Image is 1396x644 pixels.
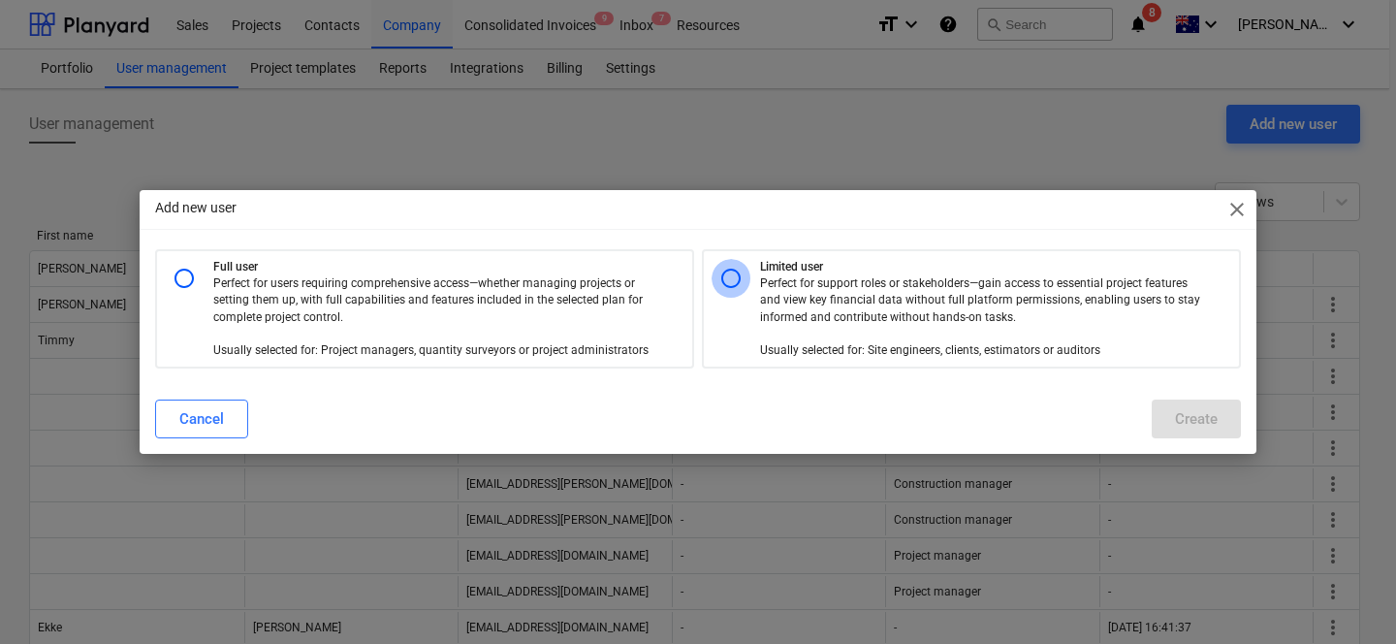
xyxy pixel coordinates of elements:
div: Limited userPerfect for support roles or stakeholders—gain access to essential project features a... [702,249,1241,369]
p: Full user [213,259,684,275]
iframe: Chat Widget [1299,551,1396,644]
div: Full userPerfect for users requiring comprehensive access—whether managing projects or setting th... [155,249,694,369]
p: Limited user [760,259,1231,275]
p: Perfect for support roles or stakeholders—gain access to essential project features and view key ... [760,275,1200,359]
p: Add new user [155,198,237,218]
button: Cancel [155,400,248,438]
div: Cancel [179,406,224,432]
p: Perfect for users requiring comprehensive access—whether managing projects or setting them up, wi... [213,275,653,359]
span: close [1225,198,1249,221]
